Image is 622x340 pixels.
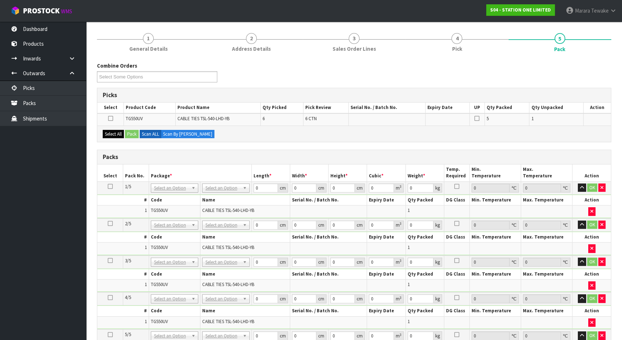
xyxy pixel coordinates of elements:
[97,306,149,316] th: #
[200,269,290,280] th: Name
[433,221,442,230] div: kg
[263,115,265,122] span: 6
[125,294,131,300] span: 4/5
[408,207,410,213] span: 1
[554,33,565,44] span: 5
[400,332,401,337] sup: 3
[290,232,367,242] th: Serial No. / Batch No.
[125,331,131,337] span: 5/5
[151,207,168,213] span: TG550UV
[521,232,572,242] th: Max. Temperature
[587,183,597,192] button: OK
[561,258,570,267] div: ℃
[521,164,572,181] th: Max. Temperature
[200,306,290,316] th: Name
[400,221,401,226] sup: 3
[444,195,470,205] th: DG Class
[125,183,131,190] span: 1/5
[587,331,597,340] button: OK
[125,258,131,264] span: 3/5
[145,207,147,213] span: 1
[451,33,462,44] span: 4
[367,195,405,205] th: Expiry Date
[355,221,365,230] div: cm
[572,269,611,280] th: Action
[202,244,254,250] span: CABLE TIES TSL-540-LHD-YB
[143,33,154,44] span: 1
[587,221,597,229] button: OK
[425,103,469,113] th: Expiry Date
[11,6,20,15] img: cube-alt.png
[572,306,611,316] th: Action
[444,269,470,280] th: DG Class
[367,232,405,242] th: Expiry Date
[452,45,462,53] span: Pick
[367,164,405,181] th: Cubic
[97,232,149,242] th: #
[154,258,189,267] span: Select an Option
[470,269,521,280] th: Min. Temperature
[154,295,189,303] span: Select an Option
[278,221,288,230] div: cm
[521,195,572,205] th: Max. Temperature
[202,281,254,287] span: CABLE TIES TSL-540-LHD-YB
[408,318,410,325] span: 1
[149,269,200,280] th: Code
[103,154,605,160] h3: Packs
[490,7,551,13] strong: S04 - STATION ONE LIMITED
[521,269,572,280] th: Max. Temperature
[575,7,590,14] span: Marara
[123,164,149,181] th: Pack No.
[103,130,124,139] button: Select All
[145,281,147,287] span: 1
[572,195,611,205] th: Action
[305,115,317,122] span: 6 CTN
[444,306,470,316] th: DG Class
[61,8,72,15] small: WMS
[149,164,251,181] th: Package
[149,195,200,205] th: Code
[103,92,605,99] h3: Picks
[394,183,404,192] div: m
[316,258,326,267] div: cm
[154,221,189,230] span: Select an Option
[140,130,161,139] label: Scan ALL
[510,294,519,303] div: ℃
[23,6,60,15] span: ProStock
[470,306,521,316] th: Min. Temperature
[205,295,240,303] span: Select an Option
[202,318,254,325] span: CABLE TIES TSL-540-LHD-YB
[333,45,376,53] span: Sales Order Lines
[200,195,290,205] th: Name
[303,103,348,113] th: Pick Review
[97,195,149,205] th: #
[355,294,365,303] div: cm
[510,221,519,230] div: ℃
[591,7,609,14] span: Tewake
[129,45,168,53] span: General Details
[572,232,611,242] th: Action
[486,4,555,16] a: S04 - STATION ONE LIMITED
[205,221,240,230] span: Select an Option
[355,258,365,267] div: cm
[367,306,405,316] th: Expiry Date
[394,221,404,230] div: m
[470,195,521,205] th: Min. Temperature
[202,207,254,213] span: CABLE TIES TSL-540-LHD-YB
[561,294,570,303] div: ℃
[470,232,521,242] th: Min. Temperature
[470,164,521,181] th: Min. Temperature
[290,164,328,181] th: Width
[125,221,131,227] span: 2/5
[367,269,405,280] th: Expiry Date
[521,306,572,316] th: Max. Temperature
[561,221,570,230] div: ℃
[572,164,611,181] th: Action
[433,258,442,267] div: kg
[278,294,288,303] div: cm
[177,115,229,122] span: CABLE TIES TSL-540-LHD-YB
[161,130,214,139] label: Scan By [PERSON_NAME]
[316,221,326,230] div: cm
[125,130,139,139] button: Pack
[394,294,404,303] div: m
